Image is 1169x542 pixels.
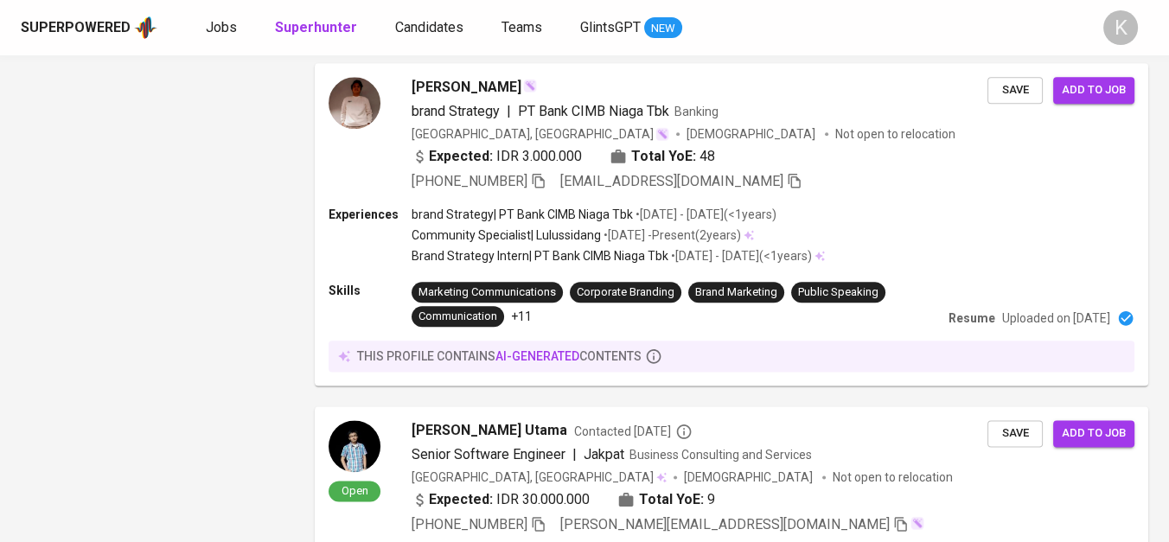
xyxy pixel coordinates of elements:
[511,308,532,325] p: +11
[639,489,704,510] b: Total YoE:
[412,173,527,189] span: [PHONE_NUMBER]
[987,420,1043,447] button: Save
[699,146,715,167] span: 48
[798,284,878,301] div: Public Speaking
[675,423,693,440] svg: By Batam recruiter
[418,309,497,325] div: Communication
[574,423,693,440] span: Contacted [DATE]
[518,103,669,119] span: PT Bank CIMB Niaga Tbk
[412,446,565,462] span: Senior Software Engineer
[429,146,493,167] b: Expected:
[329,282,412,299] p: Skills
[21,18,131,38] div: Superpowered
[412,489,590,510] div: IDR 30.000.000
[412,146,582,167] div: IDR 3.000.000
[412,206,633,223] p: brand Strategy | PT Bank CIMB Niaga Tbk
[315,63,1148,386] a: [PERSON_NAME]brand Strategy|PT Bank CIMB Niaga TbkBanking[GEOGRAPHIC_DATA], [GEOGRAPHIC_DATA][DEM...
[395,19,463,35] span: Candidates
[335,483,375,498] span: Open
[601,226,741,244] p: • [DATE] - Present ( 2 years )
[501,19,542,35] span: Teams
[577,284,674,301] div: Corporate Branding
[631,146,696,167] b: Total YoE:
[412,469,667,486] div: [GEOGRAPHIC_DATA], [GEOGRAPHIC_DATA]
[580,19,641,35] span: GlintsGPT
[560,173,783,189] span: [EMAIL_ADDRESS][DOMAIN_NAME]
[1062,80,1126,100] span: Add to job
[134,15,157,41] img: app logo
[329,206,412,223] p: Experiences
[395,17,467,39] a: Candidates
[418,284,556,301] div: Marketing Communications
[412,103,500,119] span: brand Strategy
[429,489,493,510] b: Expected:
[275,19,357,35] b: Superhunter
[996,80,1034,100] span: Save
[206,19,237,35] span: Jobs
[412,77,521,98] span: [PERSON_NAME]
[707,489,715,510] span: 9
[412,226,601,244] p: Community Specialist | Lulussidang
[996,424,1034,443] span: Save
[275,17,361,39] a: Superhunter
[674,105,719,118] span: Banking
[584,446,624,462] span: Jakpat
[412,247,668,265] p: Brand Strategy Intern | PT Bank CIMB Niaga Tbk
[1103,10,1138,45] div: K
[668,247,812,265] p: • [DATE] - [DATE] ( <1 years )
[329,77,380,129] img: d37e223e38a36065036281db13037f7c.jpg
[910,516,924,530] img: magic_wand.svg
[572,444,577,465] span: |
[357,348,642,365] p: this profile contains contents
[987,77,1043,104] button: Save
[644,20,682,37] span: NEW
[206,17,240,39] a: Jobs
[655,127,669,141] img: magic_wand.svg
[412,420,567,441] span: [PERSON_NAME] Utama
[501,17,546,39] a: Teams
[523,79,537,92] img: magic_wand.svg
[21,15,157,41] a: Superpoweredapp logo
[695,284,777,301] div: Brand Marketing
[1053,77,1134,104] button: Add to job
[835,125,955,143] p: Not open to relocation
[412,516,527,532] span: [PHONE_NUMBER]
[580,17,682,39] a: GlintsGPT NEW
[560,516,890,532] span: [PERSON_NAME][EMAIL_ADDRESS][DOMAIN_NAME]
[949,309,995,327] p: Resume
[495,349,579,363] span: AI-generated
[629,448,812,462] span: Business Consulting and Services
[329,420,380,472] img: 4de50b18cb4fe034b84e516368673c13.jpeg
[1053,420,1134,447] button: Add to job
[633,206,776,223] p: • [DATE] - [DATE] ( <1 years )
[833,469,953,486] p: Not open to relocation
[412,125,669,143] div: [GEOGRAPHIC_DATA], [GEOGRAPHIC_DATA]
[1062,424,1126,443] span: Add to job
[687,125,818,143] span: [DEMOGRAPHIC_DATA]
[1002,309,1110,327] p: Uploaded on [DATE]
[507,101,511,122] span: |
[684,469,815,486] span: [DEMOGRAPHIC_DATA]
